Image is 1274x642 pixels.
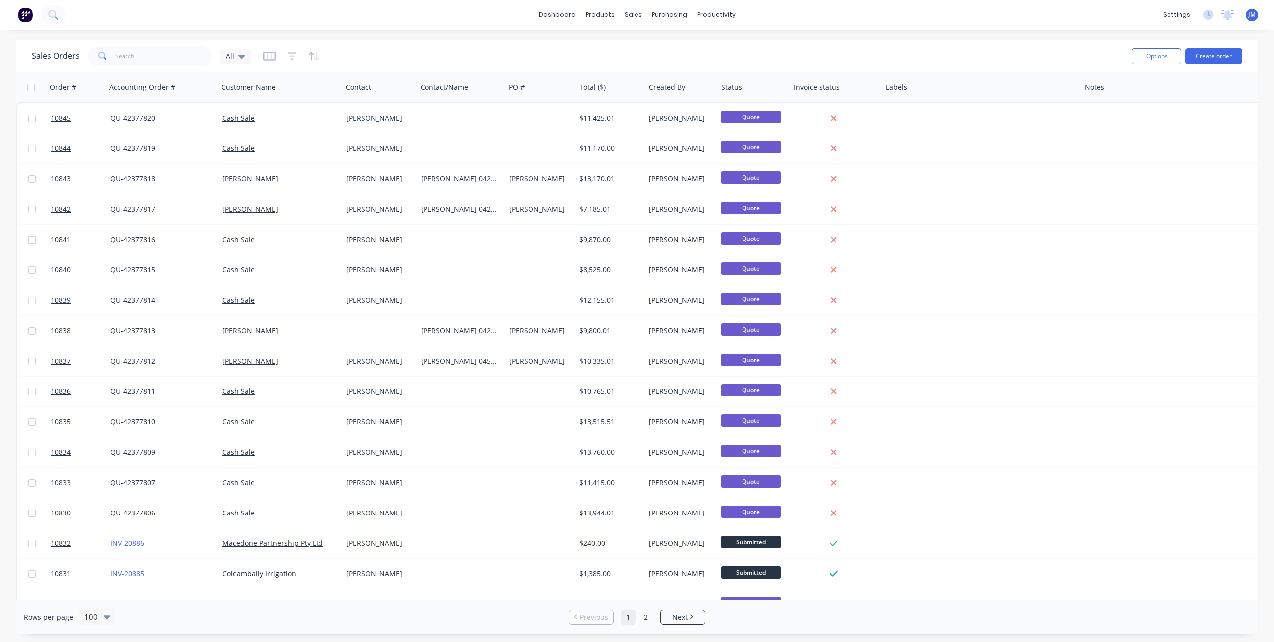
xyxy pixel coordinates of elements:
div: [PERSON_NAME] [346,386,410,396]
a: 10844 [51,133,110,163]
a: QU-42377814 [110,295,155,305]
a: 10843 [51,164,110,194]
span: 10845 [51,113,71,123]
div: [PERSON_NAME] [346,295,410,305]
span: Quote [721,323,781,336]
a: Cash Sale [222,478,255,487]
div: $13,944.01 [579,508,638,518]
a: QU-42377806 [110,508,155,517]
button: Create order [1185,48,1242,64]
div: [PERSON_NAME] [509,356,568,366]
a: Cash Sale [222,235,255,244]
div: [PERSON_NAME] [346,538,410,548]
span: Quote [721,384,781,396]
div: $11,415.00 [579,478,638,488]
a: 10836 [51,377,110,406]
div: $8,525.00 [579,265,638,275]
input: Search... [115,46,212,66]
div: $240.00 [579,538,638,548]
div: [PERSON_NAME] [649,569,710,579]
span: Next [672,612,688,622]
a: QU-42377807 [110,478,155,487]
div: $13,515.51 [579,417,638,427]
div: $10,765.01 [579,386,638,396]
div: sales [620,7,647,22]
span: 10833 [51,478,71,488]
div: Invoice status [794,82,840,92]
div: [PERSON_NAME] [649,356,710,366]
div: [PERSON_NAME] [649,113,710,123]
a: 10831 [51,559,110,589]
span: Submitted [721,536,781,548]
div: $13,760.00 [579,447,638,457]
div: purchasing [647,7,692,22]
span: Quote [721,171,781,184]
a: [PERSON_NAME] Pest Control [222,599,320,609]
span: All [226,51,234,61]
div: Contact [346,82,371,92]
div: [PERSON_NAME] [346,478,410,488]
a: Next page [661,612,705,622]
a: Cash Sale [222,113,255,123]
a: 10838 [51,316,110,346]
div: [PERSON_NAME] [509,174,568,184]
a: 10833 [51,468,110,498]
a: Cash Sale [222,508,255,517]
a: [PERSON_NAME] [222,204,278,214]
img: Factory [18,7,33,22]
a: QU-42377820 [110,113,155,123]
span: Quote [721,232,781,245]
a: 10834 [51,437,110,467]
span: 10831 [51,569,71,579]
a: 10841 [51,225,110,255]
div: Total ($) [579,82,606,92]
a: 10837 [51,346,110,376]
div: [PERSON_NAME] [649,417,710,427]
div: $9,870.00 [579,235,638,245]
a: QU-42377815 [110,265,155,274]
a: INV-20886 [110,538,144,548]
div: $13,170.01 [579,174,638,184]
a: Cash Sale [222,265,255,274]
div: [PERSON_NAME] [346,356,410,366]
a: INV-20885 [110,569,144,578]
div: [PERSON_NAME] 0429649133 [EMAIL_ADDRESS][DOMAIN_NAME] [421,326,497,336]
a: [PERSON_NAME] [222,326,278,335]
span: 10834 [51,447,71,457]
span: 10839 [51,295,71,305]
span: Previous [580,612,608,622]
a: Cash Sale [222,143,255,153]
div: [PERSON_NAME] [346,447,410,457]
span: 10778 [51,599,71,609]
div: [PERSON_NAME] [346,204,410,214]
div: $7,185.01 [579,204,638,214]
span: 10832 [51,538,71,548]
a: Cash Sale [222,417,255,426]
div: $12,155.01 [579,295,638,305]
div: [PERSON_NAME] [346,113,410,123]
a: QU-42377816 [110,235,155,244]
div: Accounting Order # [109,82,175,92]
span: 10841 [51,235,71,245]
a: 10839 [51,285,110,315]
a: QU-42377818 [110,174,155,183]
div: [PERSON_NAME] [649,508,710,518]
div: $11,170.00 [579,143,638,153]
a: QU-42377812 [110,356,155,366]
span: 10830 [51,508,71,518]
div: $12,483.92 [579,599,638,609]
span: 10837 [51,356,71,366]
span: Quote [721,597,781,609]
span: 10844 [51,143,71,153]
div: [PERSON_NAME] [346,143,410,153]
a: Previous page [569,612,613,622]
div: Contact/Name [421,82,468,92]
a: 10840 [51,255,110,285]
div: [PERSON_NAME] 0427362085 [EMAIL_ADDRESS][DOMAIN_NAME] [421,204,497,214]
span: Quote [721,354,781,366]
a: Coleambally Irrigation [222,569,296,578]
span: Quote [721,202,781,214]
div: $9,800.01 [579,326,638,336]
div: [PERSON_NAME] [346,508,410,518]
span: 10843 [51,174,71,184]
